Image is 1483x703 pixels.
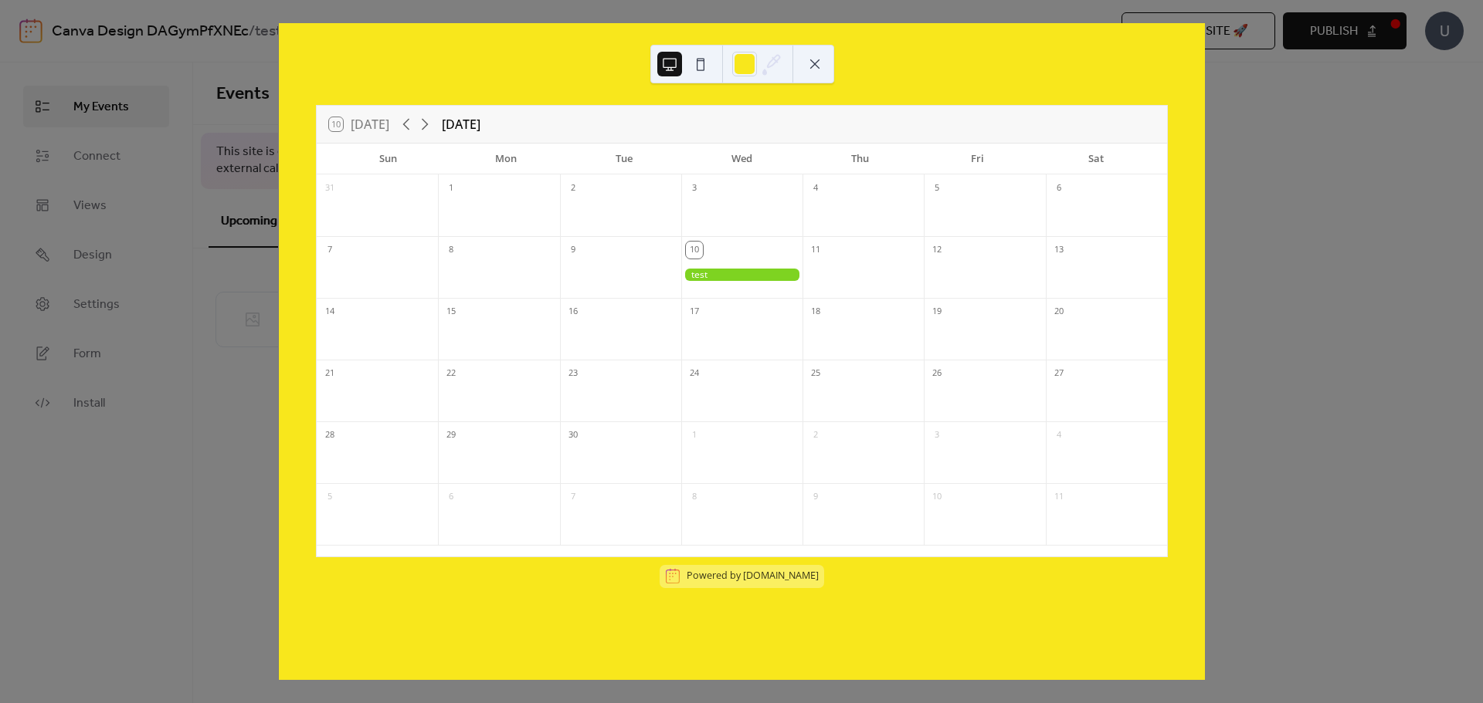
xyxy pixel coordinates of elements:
div: 28 [321,427,338,444]
div: Fri [919,144,1037,174]
div: 14 [321,303,338,320]
div: 30 [565,427,582,444]
div: 20 [1050,303,1067,320]
div: 10 [686,242,703,259]
div: 16 [565,303,582,320]
div: 9 [807,488,824,505]
div: Powered by [687,569,819,582]
div: test [681,269,803,282]
div: 21 [321,365,338,382]
div: 3 [686,180,703,197]
div: 8 [686,488,703,505]
div: Tue [565,144,683,174]
div: 5 [928,180,945,197]
div: 11 [807,242,824,259]
div: 7 [565,488,582,505]
div: 13 [1050,242,1067,259]
div: 23 [565,365,582,382]
div: Sat [1037,144,1155,174]
div: 7 [321,242,338,259]
div: 5 [321,488,338,505]
div: 4 [807,180,824,197]
div: 11 [1050,488,1067,505]
div: 4 [1050,427,1067,444]
div: 3 [928,427,945,444]
div: 12 [928,242,945,259]
div: 1 [686,427,703,444]
div: [DATE] [442,115,480,134]
div: 26 [928,365,945,382]
div: 18 [807,303,824,320]
div: 8 [443,242,460,259]
div: 15 [443,303,460,320]
div: 6 [1050,180,1067,197]
div: 2 [807,427,824,444]
div: Mon [447,144,565,174]
div: 2 [565,180,582,197]
div: Sun [329,144,447,174]
div: 22 [443,365,460,382]
div: Wed [683,144,801,174]
div: 6 [443,488,460,505]
div: 31 [321,180,338,197]
div: 25 [807,365,824,382]
div: 27 [1050,365,1067,382]
div: 24 [686,365,703,382]
a: [DOMAIN_NAME] [743,569,819,582]
div: 17 [686,303,703,320]
div: 29 [443,427,460,444]
div: 1 [443,180,460,197]
div: Thu [801,144,919,174]
div: 9 [565,242,582,259]
div: 10 [928,488,945,505]
div: 19 [928,303,945,320]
